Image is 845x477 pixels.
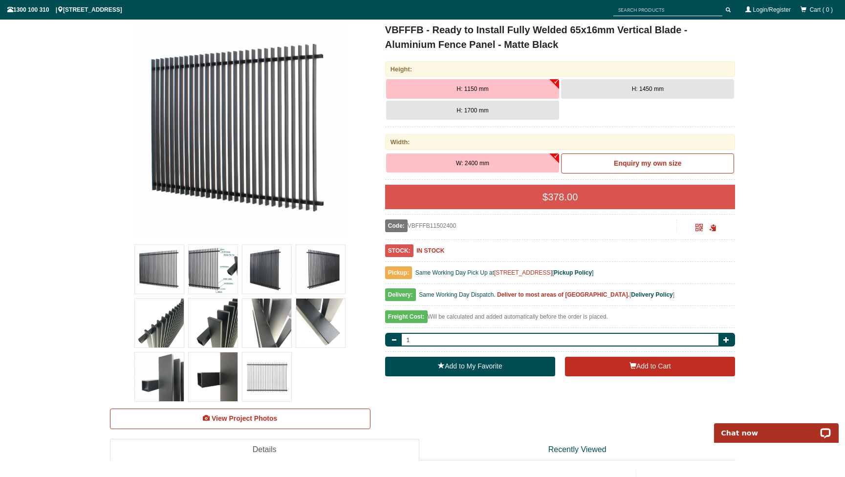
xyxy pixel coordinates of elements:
[242,352,291,401] img: VBFFFB - Ready to Install Fully Welded 65x16mm Vertical Blade - Aluminium Fence Panel - Matte Black
[419,291,496,298] span: Same Working Day Dispatch.
[561,79,734,99] button: H: 1450 mm
[554,269,592,276] a: Pickup Policy
[385,311,736,328] div: Will be calculated and added automatically before the order is placed.
[189,245,238,294] img: VBFFFB - Ready to Install Fully Welded 65x16mm Vertical Blade - Aluminium Fence Panel - Matte Black
[135,245,184,294] img: VBFFFB - Ready to Install Fully Welded 65x16mm Vertical Blade - Aluminium Fence Panel - Matte Black
[110,439,419,461] a: Details
[497,291,629,298] b: Deliver to most areas of [GEOGRAPHIC_DATA].
[695,225,703,232] a: Click to enlarge and scan to share.
[242,299,291,347] img: VBFFFB - Ready to Install Fully Welded 65x16mm Vertical Blade - Aluminium Fence Panel - Matte Black
[548,192,578,202] span: 378.00
[632,86,664,92] span: H: 1450 mm
[385,244,413,257] span: STOCK:
[708,412,845,443] iframe: LiveChat chat widget
[132,22,347,238] img: VBFFFB - Ready to Install Fully Welded 65x16mm Vertical Blade - Aluminium Fence Panel - Matte Bla...
[385,288,416,301] span: Delivery:
[386,153,559,173] button: W: 2400 mm
[456,107,488,114] span: H: 1700 mm
[385,219,408,232] span: Code:
[296,245,345,294] img: VBFFFB - Ready to Install Fully Welded 65x16mm Vertical Blade - Aluminium Fence Panel - Matte Black
[296,299,345,347] img: VBFFFB - Ready to Install Fully Welded 65x16mm Vertical Blade - Aluminium Fence Panel - Matte Black
[631,291,672,298] a: Delivery Policy
[385,219,677,232] div: VBFFFB11502400
[385,310,428,323] span: Freight Cost:
[111,22,369,238] a: VBFFFB - Ready to Install Fully Welded 65x16mm Vertical Blade - Aluminium Fence Panel - Matte Bla...
[415,269,594,276] span: Same Working Day Pick Up at [ ]
[419,439,736,461] a: Recently Viewed
[385,22,736,52] h1: VBFFFB - Ready to Install Fully Welded 65x16mm Vertical Blade - Aluminium Fence Panel - Matte Black
[212,414,277,422] span: View Project Photos
[565,357,735,376] button: Add to Cart
[386,79,559,99] button: H: 1150 mm
[135,299,184,347] img: VBFFFB - Ready to Install Fully Welded 65x16mm Vertical Blade - Aluminium Fence Panel - Matte Black
[385,357,555,376] a: Add to My Favorite
[753,6,791,13] a: Login/Register
[110,409,370,429] a: View Project Photos
[385,289,736,306] div: [ ]
[386,101,559,120] button: H: 1700 mm
[135,352,184,401] img: VBFFFB - Ready to Install Fully Welded 65x16mm Vertical Blade - Aluminium Fence Panel - Matte Black
[242,245,291,294] img: VBFFFB - Ready to Install Fully Welded 65x16mm Vertical Blade - Aluminium Fence Panel - Matte Black
[385,266,412,279] span: Pickup:
[189,299,238,347] img: VBFFFB - Ready to Install Fully Welded 65x16mm Vertical Blade - Aluminium Fence Panel - Matte Black
[561,153,734,174] a: Enquiry my own size
[385,134,736,150] div: Width:
[456,160,489,167] span: W: 2400 mm
[614,159,681,167] b: Enquiry my own size
[385,62,736,77] div: Height:
[416,247,444,254] b: IN STOCK
[494,269,552,276] a: [STREET_ADDRESS]
[189,352,238,401] img: VBFFFB - Ready to Install Fully Welded 65x16mm Vertical Blade - Aluminium Fence Panel - Matte Black
[385,185,736,209] div: $
[613,4,722,16] input: SEARCH PRODUCTS
[709,224,716,232] span: Click to copy the URL
[810,6,833,13] span: Cart ( 0 )
[7,6,122,13] span: 1300 100 310 | [STREET_ADDRESS]
[456,86,488,92] span: H: 1150 mm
